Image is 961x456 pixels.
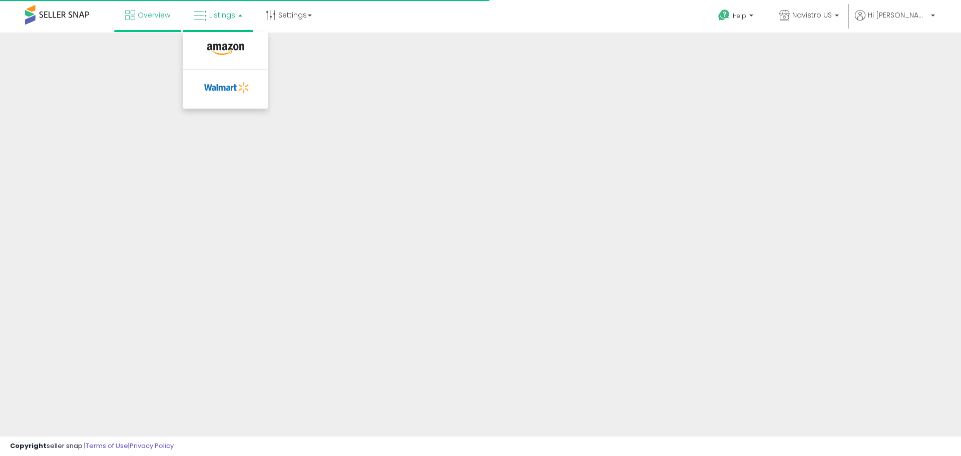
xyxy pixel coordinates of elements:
span: Hi [PERSON_NAME] [868,10,928,20]
a: Help [710,2,763,33]
a: Hi [PERSON_NAME] [855,10,935,33]
span: Listings [209,10,235,20]
span: Help [733,12,746,20]
strong: Copyright [10,441,47,450]
a: Terms of Use [86,441,128,450]
span: Overview [138,10,170,20]
span: Navistro US [792,10,832,20]
i: Get Help [718,9,730,22]
div: seller snap | | [10,441,174,451]
a: Privacy Policy [130,441,174,450]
